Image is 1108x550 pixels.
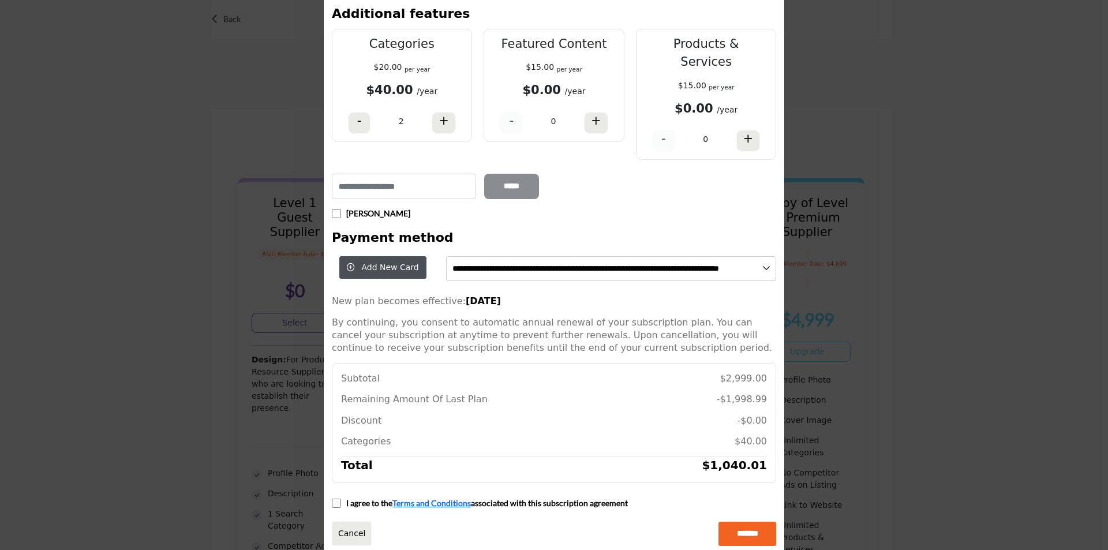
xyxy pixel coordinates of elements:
[702,457,767,474] h5: $1,040.01
[737,414,767,427] p: -$0.00
[343,35,462,54] p: Categories
[405,66,430,73] sub: per year
[466,295,501,306] strong: [DATE]
[341,372,380,385] p: Subtotal
[735,435,767,448] p: $40.00
[551,115,556,128] p: 0
[348,112,371,134] button: -
[341,457,373,474] h5: Total
[678,81,706,90] span: $15.00
[373,62,402,72] span: $20.00
[557,66,582,73] sub: per year
[432,112,456,134] button: +
[709,84,734,91] sub: per year
[526,62,554,72] span: $15.00
[703,133,708,145] p: 0
[736,130,761,152] button: +
[341,414,381,427] p: Discount
[417,87,437,96] span: /year
[584,112,608,134] button: +
[361,263,418,272] span: Add New Card
[332,316,776,355] p: By continuing, you consent to automatic annual renewal of your subscription plan. You can cancel ...
[675,102,713,115] b: $0.00
[720,372,767,385] p: $2,999.00
[357,114,362,128] h4: -
[439,114,449,128] h4: +
[346,208,410,219] p: [PERSON_NAME]
[332,521,372,546] a: Close
[366,83,413,97] b: $40.00
[332,228,454,247] h3: Payment method
[392,498,471,508] a: Terms and Conditions
[332,4,470,23] h3: Additional features
[341,435,391,448] p: Categories
[565,87,586,96] span: /year
[647,35,766,72] p: Products & Services
[717,105,738,114] span: /year
[332,295,776,308] p: New plan becomes effective:
[341,393,488,406] p: Remaining Amount Of Last Plan
[522,83,560,97] b: $0.00
[346,497,628,509] p: I agree to the associated with this subscription agreement
[495,35,613,54] p: Featured Content
[591,114,601,128] h4: +
[339,256,426,279] button: Add New Card
[717,393,767,406] p: -$1,998.99
[743,132,754,146] h4: +
[399,115,404,128] p: 2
